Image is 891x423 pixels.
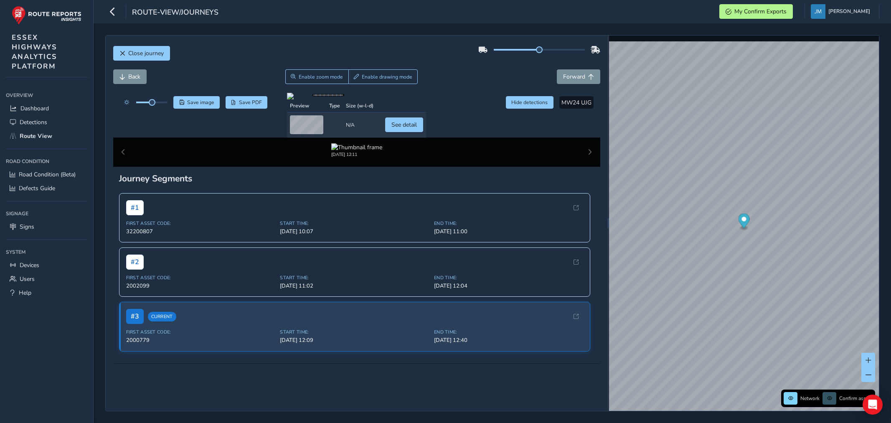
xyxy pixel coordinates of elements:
span: Enable drawing mode [362,74,412,80]
a: Route View [6,129,87,143]
span: 32200807 [126,228,275,235]
span: Devices [20,261,39,269]
span: Users [20,275,35,283]
span: route-view/journeys [132,7,218,19]
span: Save PDF [239,99,262,106]
a: Dashboard [6,102,87,115]
span: End Time: [434,220,583,227]
span: Forward [563,73,585,81]
div: Open Intercom Messenger [863,395,883,415]
div: [DATE] 12:11 [331,151,382,158]
span: [DATE] 10:07 [280,228,429,235]
img: diamond-layout [811,4,825,19]
span: First Asset Code: [126,329,275,335]
span: # 1 [126,200,144,215]
a: Road Condition (Beta) [6,168,87,181]
span: [DATE] 11:02 [280,282,429,290]
button: My Confirm Exports [719,4,793,19]
span: Hide detections [511,99,548,106]
span: Defects Guide [19,184,55,192]
span: Start Time: [280,275,429,281]
button: Back [113,69,147,84]
span: Confirm assets [839,395,873,402]
span: Route View [20,132,52,140]
a: Devices [6,258,87,272]
div: Journey Segments [119,173,594,184]
span: End Time: [434,329,583,335]
span: ESSEX HIGHWAYS ANALYTICS PLATFORM [12,33,57,71]
span: Start Time: [280,220,429,227]
span: Road Condition (Beta) [19,171,76,178]
div: Map marker [739,214,750,231]
button: [PERSON_NAME] [811,4,873,19]
img: rr logo [12,6,81,25]
span: Detections [20,118,47,126]
div: Signage [6,207,87,220]
span: Dashboard [20,104,49,112]
button: Hide detections [506,96,553,109]
span: [PERSON_NAME] [828,4,870,19]
span: Enable zoom mode [299,74,343,80]
span: Close journey [128,49,164,57]
img: Thumbnail frame [331,143,382,151]
button: Forward [557,69,600,84]
button: Close journey [113,46,170,61]
a: Defects Guide [6,181,87,195]
span: # 2 [126,255,144,270]
a: Users [6,272,87,286]
span: Network [800,395,820,402]
span: # 3 [126,309,144,324]
span: First Asset Code: [126,220,275,227]
span: Start Time: [280,329,429,335]
span: See detail [391,121,417,129]
button: Draw [348,69,418,84]
td: N/A [343,112,376,138]
span: Signs [20,223,34,231]
span: My Confirm Exports [734,8,787,15]
span: 2000779 [126,336,275,344]
a: Detections [6,115,87,129]
span: [DATE] 12:09 [280,336,429,344]
span: Current [148,312,176,321]
span: End Time: [434,275,583,281]
a: Signs [6,220,87,234]
span: Help [19,289,31,297]
span: MW24 UJG [561,99,591,107]
span: Back [128,73,140,81]
span: [DATE] 12:04 [434,282,583,290]
span: [DATE] 12:40 [434,336,583,344]
span: [DATE] 11:00 [434,228,583,235]
a: Help [6,286,87,300]
div: Road Condition [6,155,87,168]
button: Save [173,96,220,109]
button: Zoom [285,69,348,84]
button: See detail [385,117,423,132]
span: 2002099 [126,282,275,290]
div: System [6,246,87,258]
button: PDF [226,96,268,109]
span: First Asset Code: [126,275,275,281]
span: Save image [187,99,214,106]
div: Overview [6,89,87,102]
